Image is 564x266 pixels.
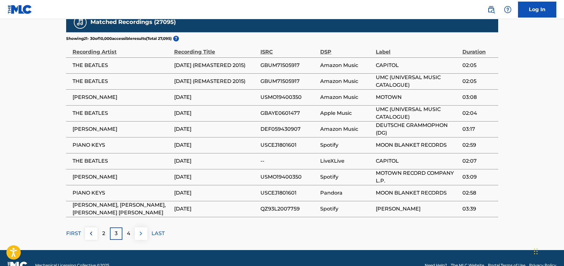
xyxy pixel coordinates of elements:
[462,173,495,181] span: 03:09
[174,62,257,69] span: [DATE] (REMASTERED 2015)
[320,141,373,149] span: Spotify
[260,157,317,165] span: --
[73,62,171,69] span: THE BEATLES
[73,173,171,181] span: [PERSON_NAME]
[151,230,165,237] p: LAST
[504,6,512,13] img: help
[462,125,495,133] span: 03:17
[376,41,459,56] div: Label
[73,141,171,149] span: PIANO KEYS
[320,189,373,197] span: Pandora
[174,93,257,101] span: [DATE]
[376,169,459,185] span: MOTOWN RECORD COMPANY L.P.
[174,41,257,56] div: Recording Title
[320,157,373,165] span: LiveXLive
[137,230,145,237] img: right
[260,109,317,117] span: GBAYE0601477
[320,78,373,85] span: Amazon Music
[260,141,317,149] span: USCEJ1801601
[260,125,317,133] span: DEF059430907
[462,62,495,69] span: 02:05
[462,141,495,149] span: 02:59
[320,109,373,117] span: Apple Music
[376,106,459,121] span: UMC (UNIVERSAL MUSIC CATALOGUE)
[174,205,257,213] span: [DATE]
[462,189,495,197] span: 02:58
[90,18,176,26] h5: Matched Recordings (27095)
[260,41,317,56] div: ISRC
[376,122,459,137] span: DEUTSCHE GRAMMOPHON (DG)
[376,205,459,213] span: [PERSON_NAME]
[260,189,317,197] span: USCEJ1801601
[174,78,257,85] span: [DATE] (REMASTERED 2015)
[462,205,495,213] span: 03:39
[260,93,317,101] span: USMO19400350
[501,3,514,16] div: Help
[376,141,459,149] span: MOON BLANKET RECORDS
[102,230,105,237] p: 2
[173,36,179,41] span: ?
[73,78,171,85] span: THE BEATLES
[462,78,495,85] span: 02:05
[376,74,459,89] span: UMC (UNIVERSAL MUSIC CATALOGUE)
[376,93,459,101] span: MOTOWN
[127,230,130,237] p: 4
[73,41,171,56] div: Recording Artist
[485,3,498,16] a: Public Search
[376,62,459,69] span: CAPITOL
[73,93,171,101] span: [PERSON_NAME]
[462,41,495,56] div: Duration
[76,18,84,26] img: Matched Recordings
[73,125,171,133] span: [PERSON_NAME]
[73,189,171,197] span: PIANO KEYS
[320,125,373,133] span: Amazon Music
[73,157,171,165] span: THE BEATLES
[320,205,373,213] span: Spotify
[73,109,171,117] span: THE BEATLES
[320,41,373,56] div: DSP
[174,141,257,149] span: [DATE]
[66,230,81,237] p: FIRST
[174,189,257,197] span: [DATE]
[376,189,459,197] span: MOON BLANKET RECORDS
[320,62,373,69] span: Amazon Music
[174,157,257,165] span: [DATE]
[532,235,564,266] iframe: Chat Widget
[73,201,171,217] span: [PERSON_NAME], [PERSON_NAME], [PERSON_NAME] [PERSON_NAME]
[462,93,495,101] span: 03:08
[66,36,172,41] p: Showing 21 - 30 of 10,000 accessible results (Total 27,095 )
[487,6,495,13] img: search
[8,5,32,14] img: MLC Logo
[462,109,495,117] span: 02:04
[376,157,459,165] span: CAPITOL
[115,230,118,237] p: 3
[174,109,257,117] span: [DATE]
[174,173,257,181] span: [DATE]
[260,62,317,69] span: GBUM71505917
[87,230,95,237] img: left
[260,205,317,213] span: QZ93L2007759
[260,78,317,85] span: GBUM71505917
[320,173,373,181] span: Spotify
[518,2,556,18] a: Log In
[534,242,538,261] div: Drag
[320,93,373,101] span: Amazon Music
[174,125,257,133] span: [DATE]
[260,173,317,181] span: USMO19400350
[462,157,495,165] span: 02:07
